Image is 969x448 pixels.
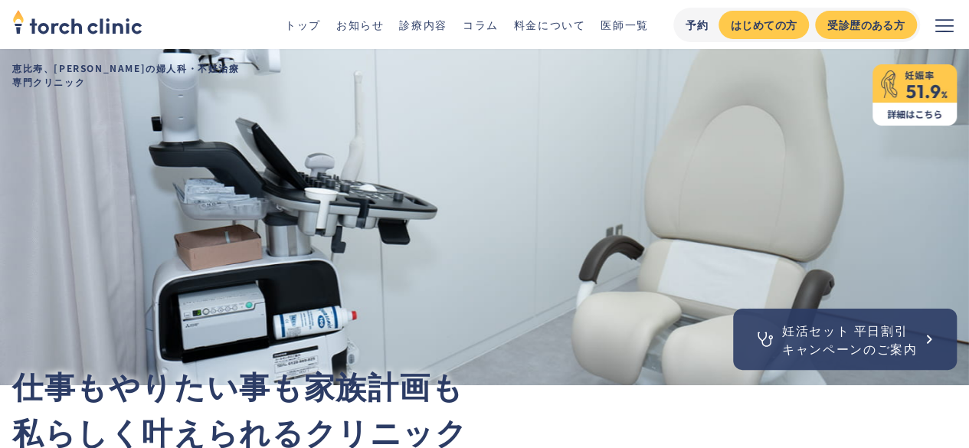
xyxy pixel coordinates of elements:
[463,17,499,32] a: コラム
[601,17,648,32] a: 医師一覧
[782,321,917,358] div: 妊活セット 平日割引 キャンペーンのご案内
[336,17,384,32] a: お知らせ
[719,11,809,39] a: はじめての方
[285,17,321,32] a: トップ
[514,17,586,32] a: 料金について
[399,17,447,32] a: 診療内容
[733,309,957,370] a: 妊活セット 平日割引キャンペーンのご案内
[686,17,709,33] div: 予約
[731,17,797,33] div: はじめての方
[12,11,142,38] a: home
[827,17,905,33] div: 受診歴のある方
[815,11,917,39] a: 受診歴のある方
[755,329,776,350] img: 聴診器のアイコン
[12,5,142,38] img: torch clinic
